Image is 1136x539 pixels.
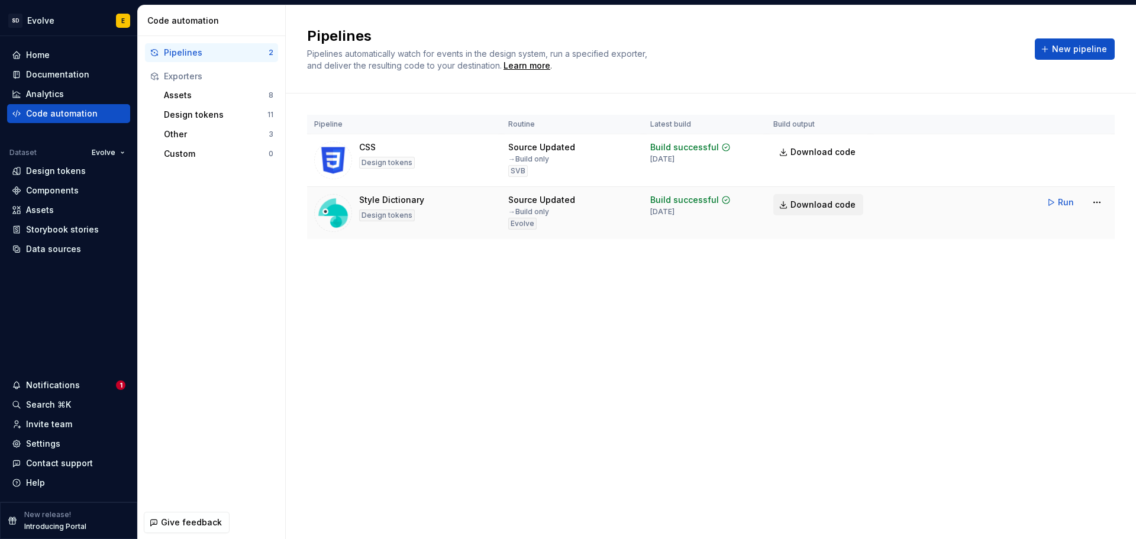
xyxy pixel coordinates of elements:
[508,218,537,230] div: Evolve
[359,141,376,153] div: CSS
[92,148,115,157] span: Evolve
[26,457,93,469] div: Contact support
[164,128,269,140] div: Other
[7,201,130,220] a: Assets
[508,194,575,206] div: Source Updated
[773,194,863,215] a: Download code
[359,209,415,221] div: Design tokens
[269,149,273,159] div: 0
[1035,38,1115,60] button: New pipeline
[269,91,273,100] div: 8
[1041,192,1082,213] button: Run
[26,418,72,430] div: Invite team
[359,157,415,169] div: Design tokens
[26,108,98,120] div: Code automation
[26,88,64,100] div: Analytics
[7,162,130,180] a: Design tokens
[7,104,130,123] a: Code automation
[26,438,60,450] div: Settings
[7,473,130,492] button: Help
[508,165,528,177] div: SVB
[145,43,278,62] button: Pipelines2
[24,522,86,531] p: Introducing Portal
[650,154,674,164] div: [DATE]
[24,510,71,519] p: New release!
[267,110,273,120] div: 11
[159,105,278,124] button: Design tokens11
[508,154,549,164] div: → Build only
[7,454,130,473] button: Contact support
[504,60,550,72] a: Learn more
[26,477,45,489] div: Help
[27,15,54,27] div: Evolve
[650,141,719,153] div: Build successful
[1058,196,1074,208] span: Run
[7,240,130,259] a: Data sources
[269,48,273,57] div: 2
[790,199,856,211] span: Download code
[502,62,552,70] span: .
[269,130,273,139] div: 3
[164,70,273,82] div: Exporters
[147,15,280,27] div: Code automation
[26,185,79,196] div: Components
[7,85,130,104] a: Analytics
[766,115,870,134] th: Build output
[7,65,130,84] a: Documentation
[1052,43,1107,55] span: New pipeline
[144,512,230,533] button: Give feedback
[307,115,501,134] th: Pipeline
[508,141,575,153] div: Source Updated
[164,109,267,121] div: Design tokens
[26,165,86,177] div: Design tokens
[7,395,130,414] button: Search ⌘K
[307,27,1021,46] h2: Pipelines
[7,220,130,239] a: Storybook stories
[164,89,269,101] div: Assets
[26,399,71,411] div: Search ⌘K
[650,207,674,217] div: [DATE]
[159,144,278,163] button: Custom0
[650,194,719,206] div: Build successful
[7,415,130,434] a: Invite team
[159,125,278,144] button: Other3
[643,115,766,134] th: Latest build
[26,224,99,235] div: Storybook stories
[7,46,130,64] a: Home
[8,14,22,28] div: SD
[359,194,424,206] div: Style Dictionary
[121,16,125,25] div: E
[26,69,89,80] div: Documentation
[7,181,130,200] a: Components
[508,207,549,217] div: → Build only
[161,517,222,528] span: Give feedback
[307,49,650,70] span: Pipelines automatically watch for events in the design system, run a specified exporter, and deli...
[86,144,130,161] button: Evolve
[26,243,81,255] div: Data sources
[790,146,856,158] span: Download code
[26,49,50,61] div: Home
[164,47,269,59] div: Pipelines
[7,434,130,453] a: Settings
[159,86,278,105] button: Assets8
[2,8,135,33] button: SDEvolveE
[164,148,269,160] div: Custom
[9,148,37,157] div: Dataset
[116,380,125,390] span: 1
[26,379,80,391] div: Notifications
[7,376,130,395] button: Notifications1
[773,141,863,163] a: Download code
[501,115,643,134] th: Routine
[26,204,54,216] div: Assets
